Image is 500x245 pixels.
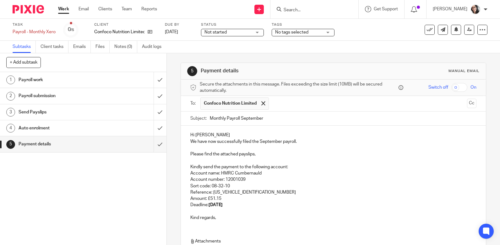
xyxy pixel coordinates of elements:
[190,164,476,170] p: Kindly send the payment to the following account:
[79,6,89,12] a: Email
[190,195,476,202] p: Amount: £51.15
[13,5,44,13] img: Pixie
[13,41,36,53] a: Subtasks
[190,183,476,189] p: Sort code: 08-32-10
[6,92,15,101] div: 2
[94,29,144,35] p: Confoco Nutrition Limited
[19,139,104,149] h1: Payment details
[71,28,74,32] small: /5
[190,215,476,221] p: Kind regards,
[58,6,69,12] a: Work
[6,57,41,68] button: + Add subtask
[19,75,104,85] h1: Payroll work
[41,41,68,53] a: Client tasks
[68,26,74,33] div: 0
[13,22,56,27] label: Task
[201,22,264,27] label: Status
[190,115,207,122] label: Subject:
[98,6,112,12] a: Clients
[141,6,157,12] a: Reports
[6,140,15,149] div: 5
[190,202,476,208] p: Deadline:
[190,132,476,138] p: Hi [PERSON_NAME]
[283,8,340,13] input: Search
[122,6,132,12] a: Team
[95,41,110,53] a: Files
[470,84,476,91] span: On
[190,189,476,195] p: Reference: [US_VEHICLE_IDENTIFICATION_NUMBER]
[209,203,223,207] strong: [DATE]
[6,76,15,84] div: 1
[73,41,91,53] a: Emails
[433,6,467,12] p: [PERSON_NAME]
[187,66,197,76] div: 5
[204,100,257,107] span: Confoco Nutrition Limited
[190,176,476,183] p: Account number: 12001039
[201,68,347,74] h1: Payment details
[272,22,334,27] label: Tags
[190,238,470,244] p: Attachments
[190,100,197,107] label: To:
[448,69,480,74] div: Manual email
[19,123,104,133] h1: Auto enrolment
[165,22,193,27] label: Due by
[94,22,157,27] label: Client
[470,4,481,14] img: me%20(1).jpg
[275,30,308,34] span: No tags selected
[190,138,476,145] p: We have now successfully filed the September payroll.
[19,107,104,117] h1: Send Payslips
[467,99,476,108] button: Cc
[13,29,56,35] div: Payroll - Monthly Xero
[204,30,227,34] span: Not started
[6,108,15,117] div: 3
[200,81,397,94] span: Secure the attachments in this message. Files exceeding the size limit (10MB) will be secured aut...
[6,124,15,133] div: 4
[19,91,104,101] h1: Payroll submission
[428,84,448,91] span: Switch off
[165,30,178,34] span: [DATE]
[374,7,398,11] span: Get Support
[142,41,166,53] a: Audit logs
[190,151,476,157] p: Please find the attached payslips,
[114,41,137,53] a: Notes (0)
[190,170,476,176] p: Account name: HMRC Cumbernauld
